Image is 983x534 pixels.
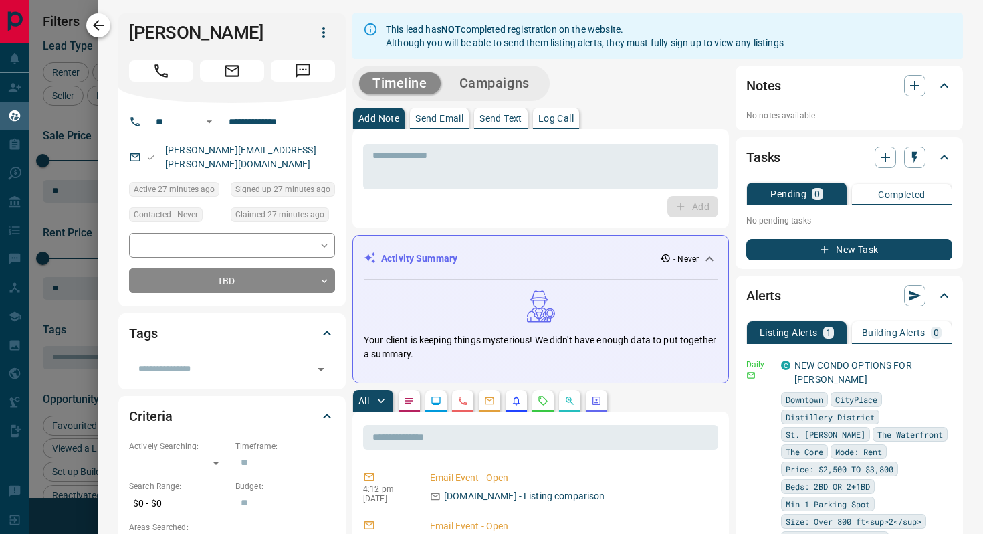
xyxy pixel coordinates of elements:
h2: Tasks [746,147,780,168]
p: Building Alerts [862,328,925,337]
a: NEW CONDO OPTIONS FOR [PERSON_NAME] [794,360,912,385]
h2: Alerts [746,285,781,306]
p: No pending tasks [746,211,952,231]
button: Open [201,114,217,130]
span: Beds: 2BD OR 2+1BD [786,480,870,493]
span: Active 27 minutes ago [134,183,215,196]
span: Message [271,60,335,82]
span: Size: Over 800 ft<sup>2</sup> [786,515,921,528]
p: Send Text [479,114,522,123]
p: Email Event - Open [430,471,713,485]
svg: Agent Actions [591,395,602,406]
p: All [358,396,369,406]
p: Send Email [415,114,463,123]
p: Listing Alerts [760,328,818,337]
p: Log Call [538,114,574,123]
h2: Notes [746,75,781,96]
svg: Email Valid [146,153,156,162]
div: Tasks [746,141,952,173]
p: 1 [826,328,831,337]
button: Timeline [359,72,441,94]
p: [DATE] [363,494,410,503]
p: Pending [770,189,806,199]
div: Tue Oct 14 2025 [231,207,335,226]
div: Activity Summary- Never [364,246,718,271]
p: Actively Searching: [129,440,229,452]
span: Call [129,60,193,82]
p: No notes available [746,110,952,122]
span: CityPlace [835,393,877,406]
span: St. [PERSON_NAME] [786,428,865,441]
div: TBD [129,268,335,293]
p: Add Note [358,114,399,123]
svg: Emails [484,395,495,406]
p: Daily [746,359,773,371]
div: This lead has completed registration on the website. Although you will be able to send them listi... [386,17,784,55]
button: New Task [746,239,952,260]
span: Email [200,60,264,82]
p: Budget: [235,480,335,493]
p: Your client is keeping things mysterious! We didn't have enough data to put together a summary. [364,333,718,361]
span: Mode: Rent [835,445,882,458]
p: 4:12 pm [363,484,410,494]
h2: Criteria [129,406,173,427]
p: [DOMAIN_NAME] - Listing comparison [444,489,605,503]
div: Tags [129,317,335,349]
p: Timeframe: [235,440,335,452]
svg: Email [746,371,756,380]
span: Min 1 Parking Spot [786,497,870,511]
button: Campaigns [446,72,543,94]
p: - Never [673,253,699,265]
span: Distillery District [786,410,875,424]
h2: Tags [129,323,157,344]
svg: Listing Alerts [511,395,522,406]
span: Claimed 27 minutes ago [235,208,324,221]
p: Areas Searched: [129,521,335,533]
strong: NOT [441,24,461,35]
span: Signed up 27 minutes ago [235,183,330,196]
div: Tue Oct 14 2025 [231,182,335,201]
span: Price: $2,500 TO $3,800 [786,462,893,476]
h1: [PERSON_NAME] [129,22,292,43]
a: [PERSON_NAME][EMAIL_ADDRESS][PERSON_NAME][DOMAIN_NAME] [165,145,316,169]
p: 0 [814,189,820,199]
div: Tue Oct 14 2025 [129,182,224,201]
span: The Core [786,445,823,458]
div: Criteria [129,400,335,432]
svg: Lead Browsing Activity [431,395,441,406]
span: Downtown [786,393,823,406]
svg: Opportunities [564,395,575,406]
svg: Calls [457,395,468,406]
div: Notes [746,70,952,102]
p: Completed [878,190,925,199]
button: Open [312,360,330,379]
p: Search Range: [129,480,229,493]
svg: Requests [538,395,548,406]
p: 0 [934,328,939,337]
span: Contacted - Never [134,208,198,221]
p: $0 - $0 [129,493,229,515]
span: The Waterfront [877,428,943,441]
p: Email Event - Open [430,519,713,533]
div: condos.ca [781,361,790,370]
p: Activity Summary [381,252,457,266]
svg: Notes [404,395,415,406]
div: Alerts [746,280,952,312]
